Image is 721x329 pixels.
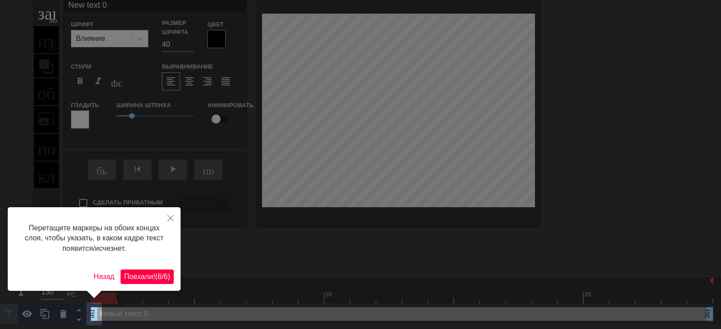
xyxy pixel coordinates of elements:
font: ) [168,273,170,280]
font: Перетащите маркеры на обоих концах слоя, чтобы указать, в каком кадре текст появится/исчезнет. [25,224,163,252]
font: 6 [157,273,161,280]
button: Пойдем! [121,269,174,284]
font: 6 [164,273,168,280]
button: Закрывать [161,207,181,228]
font: Назад [94,273,115,280]
font: ( [155,273,157,280]
font: Поехали! [124,273,155,280]
font: / [161,273,163,280]
button: Назад [90,269,118,284]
